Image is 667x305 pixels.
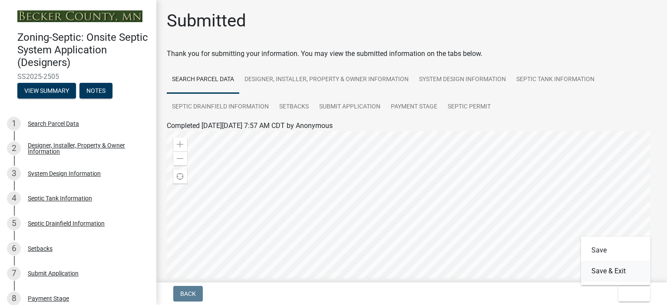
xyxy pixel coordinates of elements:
span: Exit [625,290,638,297]
div: Septic Tank Information [28,195,92,201]
div: 5 [7,216,21,230]
a: Payment Stage [386,93,442,121]
span: SS2025-2505 [17,72,139,81]
div: Designer, Installer, Property & Owner Information [28,142,142,154]
div: Zoom out [173,151,187,165]
a: Submit Application [314,93,386,121]
div: Thank you for submitting your information. You may view the submitted information on the tabs below. [167,49,657,59]
h4: Zoning-Septic: Onsite Septic System Application (Designers) [17,31,149,69]
wm-modal-confirm: Notes [79,88,112,95]
a: Septic Permit [442,93,496,121]
a: Setbacks [274,93,314,121]
a: Septic Tank Information [511,66,600,94]
div: 4 [7,191,21,205]
h1: Submitted [167,10,246,31]
div: Payment Stage [28,295,69,302]
div: Septic Drainfield Information [28,220,105,226]
div: 6 [7,242,21,256]
div: 7 [7,266,21,280]
a: Septic Drainfield Information [167,93,274,121]
button: Exit [618,286,650,302]
wm-modal-confirm: Summary [17,88,76,95]
div: Submit Application [28,270,79,276]
a: Designer, Installer, Property & Owner Information [239,66,414,94]
span: Back [180,290,196,297]
button: Save [581,240,650,261]
button: View Summary [17,83,76,98]
a: System Design Information [414,66,511,94]
div: 1 [7,117,21,131]
div: 2 [7,141,21,155]
button: Notes [79,83,112,98]
a: Search Parcel Data [167,66,239,94]
div: System Design Information [28,171,101,177]
button: Back [173,286,203,302]
span: Completed [DATE][DATE] 7:57 AM CDT by Anonymous [167,121,333,130]
button: Save & Exit [581,261,650,282]
div: Find my location [173,170,187,184]
div: Search Parcel Data [28,121,79,127]
div: 3 [7,167,21,180]
img: Becker County, Minnesota [17,10,142,22]
div: Setbacks [28,246,53,252]
div: Exit [581,236,650,285]
div: Zoom in [173,138,187,151]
